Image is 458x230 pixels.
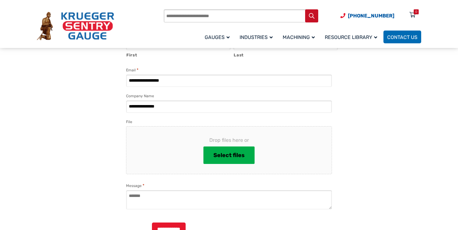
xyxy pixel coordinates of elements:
[126,119,132,125] label: File
[205,34,230,40] span: Gauges
[234,50,338,58] label: Last
[201,30,236,44] a: Gauges
[136,137,322,144] span: Drop files here or
[236,30,279,44] a: Industries
[203,146,255,164] button: select files, file
[37,12,114,41] img: Krueger Sentry Gauge
[126,67,139,73] label: Email
[240,34,273,40] span: Industries
[340,12,394,20] a: Phone Number (920) 434-8860
[126,50,231,58] label: First
[348,13,394,19] span: [PHONE_NUMBER]
[279,30,321,44] a: Machining
[126,183,144,189] label: Message
[321,30,383,44] a: Resource Library
[415,9,417,14] div: 0
[325,34,377,40] span: Resource Library
[383,31,421,43] a: Contact Us
[283,34,315,40] span: Machining
[387,34,417,40] span: Contact Us
[126,93,154,99] label: Company Name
